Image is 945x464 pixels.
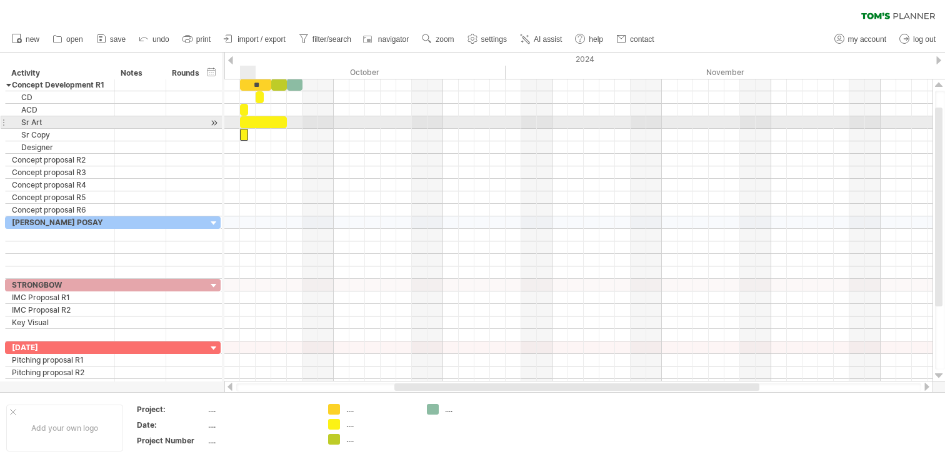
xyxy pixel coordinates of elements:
[137,420,206,430] div: Date:
[361,31,412,48] a: navigator
[93,31,129,48] a: save
[66,35,83,44] span: open
[630,35,654,44] span: contact
[26,35,39,44] span: new
[517,31,566,48] a: AI assist
[346,419,414,430] div: ....
[152,35,169,44] span: undo
[848,35,886,44] span: my account
[12,179,108,191] div: Concept proposal R4
[136,31,173,48] a: undo
[12,141,108,153] div: Designer
[12,279,108,291] div: STRONGBOW
[296,31,355,48] a: filter/search
[12,304,108,316] div: IMC Proposal R2
[346,434,414,445] div: ....
[172,67,200,79] div: Rounds
[49,31,87,48] a: open
[208,435,313,446] div: ....
[137,404,206,415] div: Project:
[12,166,108,178] div: Concept proposal R3
[445,404,513,415] div: ....
[419,31,457,48] a: zoom
[896,31,939,48] a: log out
[11,67,107,79] div: Activity
[12,116,108,128] div: Sr Art
[196,35,211,44] span: print
[179,31,214,48] a: print
[208,404,313,415] div: ....
[378,35,409,44] span: navigator
[12,104,108,116] div: ACD
[110,35,126,44] span: save
[12,91,108,103] div: CD
[237,35,286,44] span: import / export
[12,216,108,228] div: [PERSON_NAME] POSAY
[831,31,890,48] a: my account
[12,316,108,328] div: Key Visual
[12,204,108,216] div: Concept proposal R6
[346,404,414,415] div: ....
[21,66,506,79] div: October 2024
[12,154,108,166] div: Concept proposal R2
[12,129,108,141] div: Sr Copy
[12,366,108,378] div: Pitching proposal R2
[534,35,562,44] span: AI assist
[464,31,511,48] a: settings
[312,35,351,44] span: filter/search
[221,31,289,48] a: import / export
[6,405,123,451] div: Add your own logo
[913,35,936,44] span: log out
[12,191,108,203] div: Concept proposal R5
[589,35,603,44] span: help
[613,31,658,48] a: contact
[12,341,108,353] div: [DATE]
[12,291,108,303] div: IMC Proposal R1
[12,354,108,366] div: Pitching proposal R1
[208,116,220,129] div: scroll to activity
[9,31,43,48] a: new
[12,79,108,91] div: Concept Development R1
[572,31,607,48] a: help
[121,67,159,79] div: Notes
[481,35,507,44] span: settings
[436,35,454,44] span: zoom
[137,435,206,446] div: Project Number
[208,420,313,430] div: ....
